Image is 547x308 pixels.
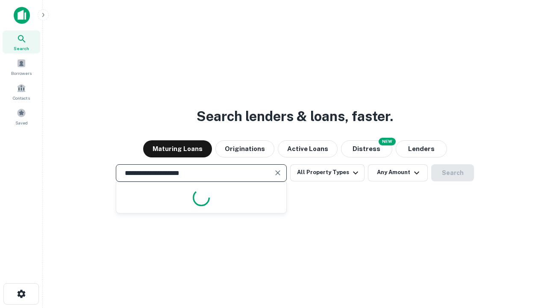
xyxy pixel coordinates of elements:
button: Any Amount [368,164,428,181]
span: Saved [15,119,28,126]
button: Originations [215,140,274,157]
button: Active Loans [278,140,338,157]
h3: Search lenders & loans, faster. [197,106,393,127]
span: Search [14,45,29,52]
span: Borrowers [11,70,32,77]
div: NEW [379,138,396,145]
button: Search distressed loans with lien and other non-mortgage details. [341,140,392,157]
iframe: Chat Widget [504,240,547,281]
a: Search [3,30,40,53]
button: All Property Types [290,164,365,181]
button: Maturing Loans [143,140,212,157]
a: Borrowers [3,55,40,78]
a: Contacts [3,80,40,103]
img: capitalize-icon.png [14,7,30,24]
a: Saved [3,105,40,128]
span: Contacts [13,95,30,101]
button: Clear [272,167,284,179]
button: Lenders [396,140,447,157]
